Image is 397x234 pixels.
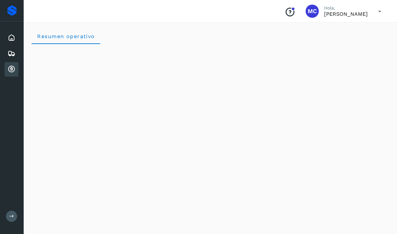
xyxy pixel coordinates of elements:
span: Resumen operativo [37,33,95,39]
div: Inicio [5,31,18,45]
p: Hola, [324,5,368,11]
div: Cuentas por cobrar [5,62,18,77]
p: Mariano Carpio Beltran [324,11,368,17]
div: Embarques [5,46,18,61]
